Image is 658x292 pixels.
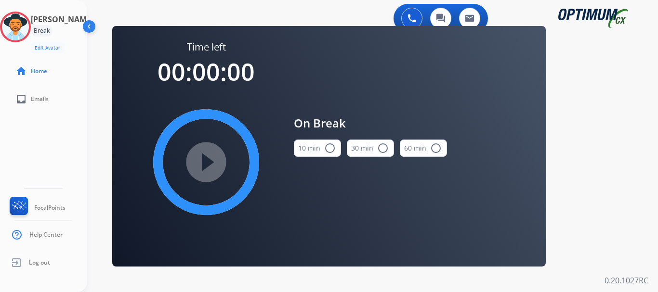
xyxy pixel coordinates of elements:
mat-icon: home [15,65,27,77]
span: On Break [294,114,447,132]
mat-icon: radio_button_unchecked [377,142,389,154]
button: 10 min [294,140,341,157]
mat-icon: radio_button_unchecked [430,142,442,154]
span: Log out [29,259,50,267]
p: 0.20.1027RC [605,275,648,286]
button: Edit Avatar [31,42,64,53]
span: Emails [31,95,49,103]
button: 60 min [400,140,447,157]
span: Help Center [29,231,63,239]
a: FocalPoints [8,197,66,219]
h3: [PERSON_NAME] [31,13,93,25]
div: Break [31,25,53,37]
mat-icon: inbox [15,93,27,105]
span: Time left [187,40,226,54]
img: avatar [2,13,29,40]
span: Home [31,67,47,75]
mat-icon: radio_button_unchecked [324,142,336,154]
span: 00:00:00 [158,55,255,88]
span: FocalPoints [34,204,66,212]
button: 30 min [347,140,394,157]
